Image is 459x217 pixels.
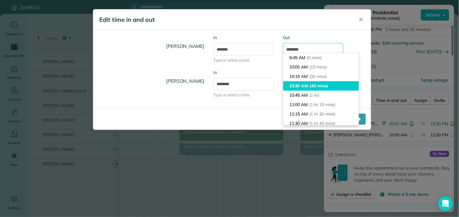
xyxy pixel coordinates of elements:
[214,35,274,41] label: In
[359,16,363,23] span: ✕
[438,196,453,211] div: Open Intercom Messenger
[283,100,359,109] li: 11:00 AM
[283,109,359,119] li: 11:15 AM
[283,91,359,100] li: 10:45 AM
[309,74,327,79] span: (30 mins)
[214,69,274,75] label: In
[309,121,335,126] span: (1 hr 45 mins)
[283,119,359,128] li: 11:30 AM
[309,64,327,70] span: (15 mins)
[214,57,274,63] span: Type or select a time
[307,55,322,60] span: (0 mins)
[214,92,274,98] span: Type or select a time
[99,15,350,24] h5: Edit time in and out
[310,83,328,88] span: (45 mins)
[283,62,359,72] li: 10:00 AM
[283,72,359,81] li: 10:15 AM
[283,53,359,62] li: 9:45 AM
[309,111,335,117] span: (1 hr 30 mins)
[309,102,335,107] span: (1 hr 15 mins)
[283,81,359,91] li: 10:30 AM
[309,92,319,98] span: (1 hr)
[98,72,205,90] h4: [PERSON_NAME]
[283,35,343,41] label: Out
[98,38,205,55] h4: [PERSON_NAME]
